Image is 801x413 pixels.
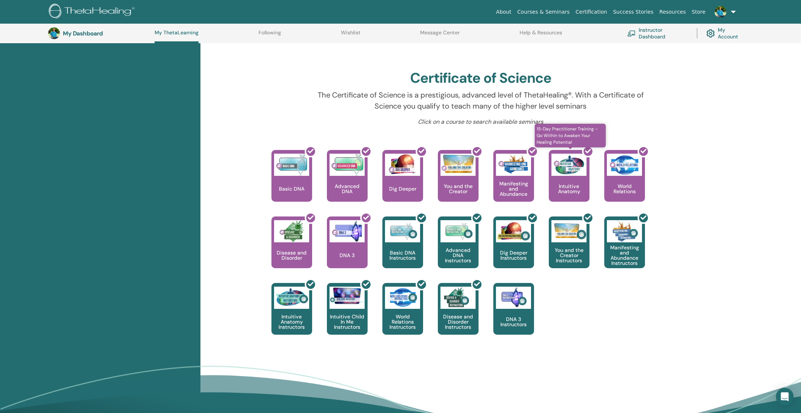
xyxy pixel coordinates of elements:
p: Intuitive Anatomy [549,184,589,194]
p: Instructor [400,28,431,59]
p: Click on a course to search available seminars [304,117,657,126]
a: Instructor Dashboard [627,25,688,41]
img: Disease and Disorder [274,220,309,242]
a: Message Center [420,30,460,41]
a: My ThetaLearning [155,30,199,43]
p: Disease and Disorder Instructors [438,314,479,330]
img: default.jpg [714,6,726,18]
p: Advanced DNA [327,184,368,194]
p: Master [530,28,561,59]
h2: Certificate of Science [410,70,551,87]
a: Disease and Disorder Disease and Disorder [271,216,312,283]
a: DNA 3 DNA 3 [327,216,368,283]
a: Basic DNA Instructors Basic DNA Instructors [382,216,423,283]
img: Intuitive Child In Me Instructors [329,287,365,305]
img: logo.png [49,4,137,20]
a: Manifesting and Abundance Instructors Manifesting and Abundance Instructors [604,216,645,283]
a: You and the Creator Instructors You and the Creator Instructors [549,216,589,283]
a: Manifesting and Abundance Manifesting and Abundance [493,150,534,216]
a: Basic DNA Basic DNA [271,150,312,216]
a: World Relations Instructors World Relations Instructors [382,283,423,349]
a: About [493,5,514,19]
p: DNA 3 Instructors [493,317,534,327]
p: Practitioner [271,28,302,59]
a: My Account [706,25,746,41]
p: Disease and Disorder [271,250,312,260]
img: default.jpg [48,27,60,39]
div: Open Intercom Messenger [776,388,794,406]
p: Manifesting and Abundance Instructors [604,245,645,266]
a: DNA 3 Instructors DNA 3 Instructors [493,283,534,349]
img: Advanced DNA [329,154,365,176]
a: You and the Creator You and the Creator [438,150,479,216]
img: DNA 3 [329,220,365,242]
p: Dig Deeper Instructors [493,250,534,260]
img: World Relations Instructors [385,287,420,309]
a: Dig Deeper Instructors Dig Deeper Instructors [493,216,534,283]
a: Store [689,5,709,19]
img: World Relations [607,154,642,176]
a: 15-Day Practitioner Training – Go Within to Awaken Your Healing Potential Intuitive Anatomy Intui... [549,150,589,216]
img: Manifesting and Abundance [496,154,531,176]
a: Intuitive Anatomy Instructors Intuitive Anatomy Instructors [271,283,312,349]
img: Advanced DNA Instructors [440,220,476,242]
img: Disease and Disorder Instructors [440,287,476,309]
p: You and the Creator [438,184,479,194]
p: World Relations Instructors [382,314,423,330]
p: World Relations [604,184,645,194]
img: Dig Deeper Instructors [496,220,531,242]
p: Advanced DNA Instructors [438,248,479,263]
a: Resources [656,5,689,19]
p: Intuitive Child In Me Instructors [327,314,368,330]
a: Wishlist [341,30,361,41]
a: Dig Deeper Dig Deeper [382,150,423,216]
img: Manifesting and Abundance Instructors [607,220,642,242]
span: 15-Day Practitioner Training – Go Within to Awaken Your Healing Potential [535,124,606,147]
a: World Relations World Relations [604,150,645,216]
p: The Certificate of Science is a prestigious, advanced level of ThetaHealing®. With a Certificate ... [304,89,657,112]
p: Certificate of Science [660,28,691,59]
img: Intuitive Anatomy [551,154,587,176]
img: You and the Creator [440,154,476,174]
img: You and the Creator Instructors [551,220,587,242]
a: Success Stories [610,5,656,19]
p: Intuitive Anatomy Instructors [271,314,312,330]
h3: My Dashboard [63,30,137,37]
a: Disease and Disorder Instructors Disease and Disorder Instructors [438,283,479,349]
p: Dig Deeper [386,186,419,191]
a: Help & Resources [520,30,562,41]
p: You and the Creator Instructors [549,248,589,263]
p: Basic DNA Instructors [382,250,423,260]
img: DNA 3 Instructors [496,287,531,309]
img: cog.svg [706,27,715,40]
img: Basic DNA [274,154,309,176]
a: Advanced DNA Instructors Advanced DNA Instructors [438,216,479,283]
img: Basic DNA Instructors [385,220,420,242]
a: Following [258,30,281,41]
a: Advanced DNA Advanced DNA [327,150,368,216]
img: chalkboard-teacher.svg [627,30,636,37]
a: Courses & Seminars [514,5,573,19]
a: Intuitive Child In Me Instructors Intuitive Child In Me Instructors [327,283,368,349]
img: Intuitive Anatomy Instructors [274,287,309,309]
p: Manifesting and Abundance [493,181,534,197]
img: Dig Deeper [385,154,420,176]
a: Certification [572,5,610,19]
